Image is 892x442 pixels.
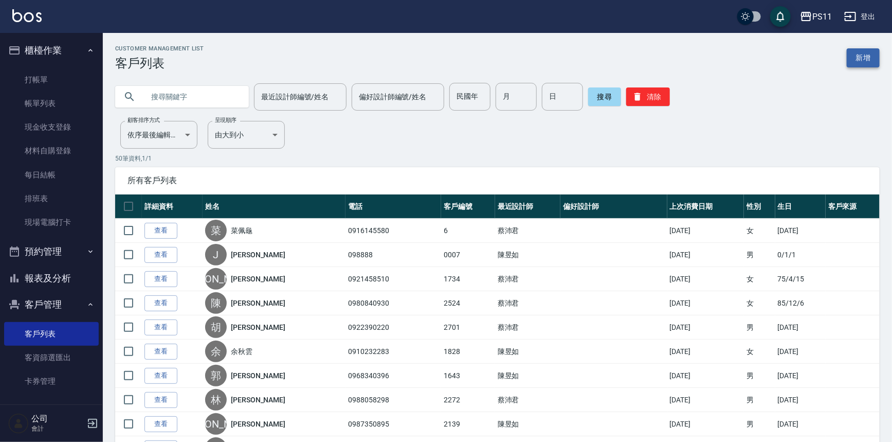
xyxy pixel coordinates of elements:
[345,364,441,388] td: 0968340396
[8,413,29,434] img: Person
[144,295,177,311] a: 查看
[667,364,744,388] td: [DATE]
[744,340,775,364] td: 女
[345,412,441,436] td: 0987350895
[667,267,744,291] td: [DATE]
[205,316,227,338] div: 胡
[128,175,867,186] span: 所有客戶列表
[495,364,560,388] td: 陳昱如
[144,416,177,432] a: 查看
[775,243,826,267] td: 0/1/1
[441,388,495,412] td: 2272
[441,195,495,219] th: 客戶編號
[667,412,744,436] td: [DATE]
[495,195,560,219] th: 最近設計師
[31,424,84,433] p: 會計
[667,195,744,219] th: 上次消費日期
[144,271,177,287] a: 查看
[231,370,285,381] a: [PERSON_NAME]
[345,243,441,267] td: 098888
[495,243,560,267] td: 陳昱如
[345,340,441,364] td: 0910232283
[775,219,826,243] td: [DATE]
[775,267,826,291] td: 75/4/15
[4,369,99,393] a: 卡券管理
[441,219,495,243] td: 6
[144,392,177,408] a: 查看
[775,195,826,219] th: 生日
[205,268,227,290] div: [PERSON_NAME]
[495,267,560,291] td: 蔡沛君
[4,139,99,163] a: 材料自購登錄
[231,395,285,405] a: [PERSON_NAME]
[115,154,880,163] p: 50 筆資料, 1 / 1
[231,322,285,332] a: [PERSON_NAME]
[4,115,99,139] a: 現金收支登錄
[4,322,99,346] a: 客戶列表
[203,195,345,219] th: 姓名
[744,219,775,243] td: 女
[495,219,560,243] td: 蔡沛君
[667,219,744,243] td: [DATE]
[4,92,99,115] a: 帳單列表
[775,291,826,315] td: 85/12/6
[667,388,744,412] td: [DATE]
[345,291,441,315] td: 0980840930
[626,87,670,106] button: 清除
[441,364,495,388] td: 1643
[208,121,285,149] div: 由大到小
[441,291,495,315] td: 2524
[744,388,775,412] td: 男
[231,346,252,357] a: 余秋雲
[12,9,42,22] img: Logo
[205,341,227,362] div: 余
[115,45,204,52] h2: Customer Management List
[495,291,560,315] td: 蔡沛君
[144,247,177,263] a: 查看
[128,116,160,124] label: 顧客排序方式
[205,244,227,266] div: J
[441,340,495,364] td: 1828
[744,412,775,436] td: 男
[345,388,441,412] td: 0988058298
[775,388,826,412] td: [DATE]
[115,56,204,70] h3: 客戶列表
[231,298,285,308] a: [PERSON_NAME]
[812,10,832,23] div: PS11
[667,340,744,364] td: [DATE]
[231,225,252,236] a: 菜佩龜
[775,340,826,364] td: [DATE]
[205,220,227,241] div: 菜
[4,163,99,187] a: 每日結帳
[441,315,495,340] td: 2701
[495,315,560,340] td: 蔡沛君
[345,195,441,219] th: 電話
[345,219,441,243] td: 0916145580
[840,7,880,26] button: 登出
[4,346,99,369] a: 客資篩選匯出
[667,243,744,267] td: [DATE]
[588,87,621,106] button: 搜尋
[4,210,99,234] a: 現場電腦打卡
[31,414,84,424] h5: 公司
[775,364,826,388] td: [DATE]
[205,292,227,314] div: 陳
[144,344,177,360] a: 查看
[144,83,241,111] input: 搜尋關鍵字
[4,265,99,292] button: 報表及分析
[142,195,203,219] th: 詳細資料
[775,412,826,436] td: [DATE]
[4,238,99,265] button: 預約管理
[4,68,99,92] a: 打帳單
[144,320,177,335] a: 查看
[495,412,560,436] td: 陳昱如
[847,48,880,67] a: 新增
[4,291,99,318] button: 客戶管理
[215,116,236,124] label: 呈現順序
[495,388,560,412] td: 蔡沛君
[4,187,99,210] a: 排班表
[205,413,227,435] div: [PERSON_NAME]
[231,274,285,284] a: [PERSON_NAME]
[4,37,99,64] button: 櫃檯作業
[744,243,775,267] td: 男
